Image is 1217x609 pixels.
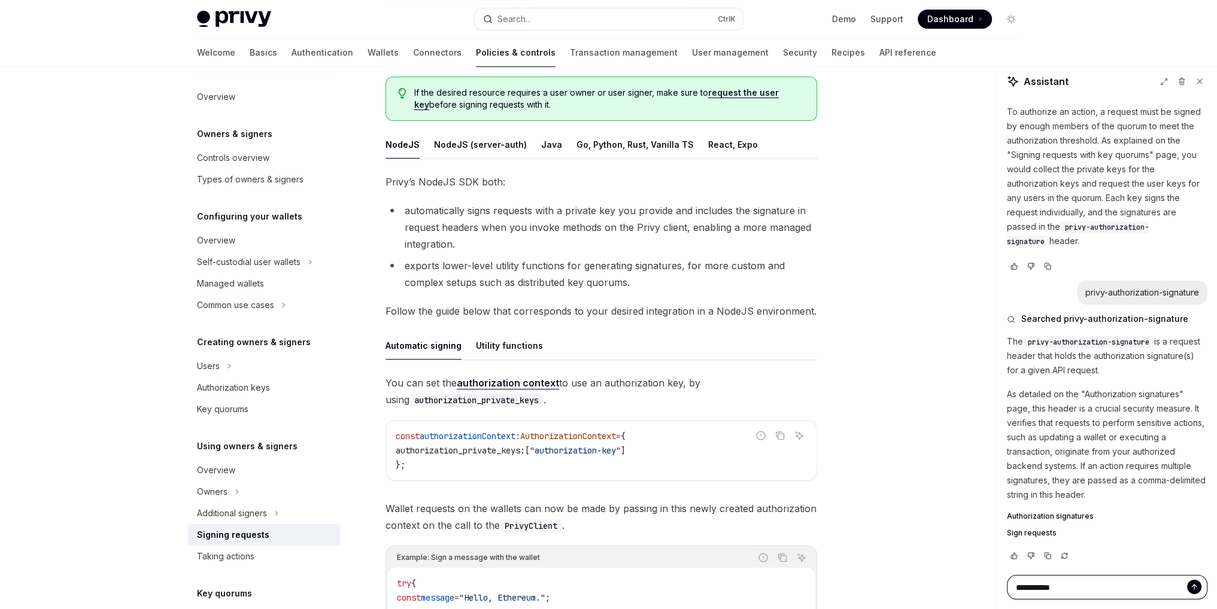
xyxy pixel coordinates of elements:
span: authorization_private_keys: [396,445,525,456]
button: Toggle Users section [187,355,341,377]
h5: Owners & signers [197,127,272,141]
span: privy-authorization-signature [1028,337,1149,347]
span: Searched privy-authorization-signature [1021,313,1188,325]
span: Dashboard [927,13,973,25]
span: authorizationContext [420,431,515,441]
h5: Key quorums [197,586,252,601]
span: = [616,431,621,441]
img: light logo [197,11,271,28]
a: Signing requests [187,524,341,546]
div: NodeJS (server-auth) [434,130,527,159]
div: Authorization keys [197,380,270,395]
button: Toggle Self-custodial user wallets section [187,251,341,273]
a: Demo [832,13,856,25]
div: Common use cases [197,298,274,312]
button: Toggle Common use cases section [187,294,341,316]
span: : [515,431,520,441]
span: Privy’s NodeJS SDK both: [386,173,817,190]
span: Follow the guide below that corresponds to your desired integration in a NodeJS environment. [386,303,817,319]
a: User management [692,38,769,67]
a: Taking actions [187,546,341,567]
a: Overview [187,459,341,481]
div: Users [197,359,220,373]
button: Copy the contents from the code block [775,550,790,565]
a: Overview [187,230,341,251]
a: Key quorums [187,398,341,420]
svg: Tip [398,88,406,99]
a: Policies & controls [476,38,556,67]
div: Utility functions [476,331,543,360]
div: Taking actions [197,549,254,564]
button: Toggle dark mode [1001,10,1021,29]
span: Ctrl K [718,14,736,24]
a: Recipes [831,38,865,67]
span: Assistant [1024,74,1069,89]
button: Send message [1187,580,1201,594]
span: ] [621,445,626,456]
span: privy-authorization-signature [1007,223,1149,246]
a: Wallets [368,38,399,67]
button: Toggle Additional signers section [187,503,341,524]
span: You can set the to use an authorization key, by using . [386,374,817,408]
h5: Using owners & signers [197,439,298,453]
div: Owners [197,485,227,499]
button: Toggle Owners section [187,481,341,503]
button: Report incorrect code [755,550,771,565]
button: Copy chat response [1040,260,1055,272]
button: Searched privy-authorization-signature [1007,313,1207,325]
div: Overview [197,233,235,248]
a: Transaction management [570,38,678,67]
a: Authorization keys [187,377,341,398]
a: authorization context [457,377,559,389]
a: Security [783,38,817,67]
div: Key quorums [197,402,248,416]
a: API reference [879,38,936,67]
span: }; [396,459,405,470]
span: Authorization signatures [1007,511,1094,521]
a: Overview [187,86,341,108]
a: Authorization signatures [1007,511,1207,521]
div: Overview [197,463,235,477]
span: const [396,431,420,441]
code: authorization_private_keys [409,394,544,407]
span: [ [525,445,530,456]
div: Managed wallets [197,276,264,291]
button: Ask AI [791,428,807,443]
button: Vote that response was not good [1024,550,1038,562]
li: exports lower-level utility functions for generating signatures, for more custom and complex setu... [386,257,817,291]
div: Self-custodial user wallets [197,255,301,269]
div: privy-authorization-signature [1085,287,1199,299]
div: Example: Sign a message with the wallet [397,550,540,565]
p: As detailed on the "Authorization signatures" page, this header is a crucial security measure. It... [1007,387,1207,502]
a: Types of owners & signers [187,169,341,190]
div: React, Expo [708,130,758,159]
div: Automatic signing [386,331,462,360]
a: Controls overview [187,147,341,169]
div: Types of owners & signers [197,172,304,187]
span: { [621,431,626,441]
div: Go, Python, Rust, Vanilla TS [576,130,694,159]
p: To authorize an action, a request must be signed by enough members of the quorum to meet the auth... [1007,105,1207,248]
button: Open search [475,8,743,30]
a: Authentication [292,38,353,67]
div: Overview [197,90,235,104]
div: NodeJS [386,130,420,159]
textarea: Ask a question... [1007,575,1207,600]
div: Additional signers [197,506,267,520]
span: "authorization-key" [530,445,621,456]
h5: Creating owners & signers [197,335,311,349]
a: Dashboard [918,10,992,29]
span: If the desired resource requires a user owner or user signer, make sure to before signing request... [414,87,804,111]
a: Sign requests [1007,528,1207,538]
span: Sign requests [1007,528,1057,538]
button: Reload last chat [1057,550,1072,562]
a: Managed wallets [187,273,341,294]
div: Java [541,130,562,159]
a: Connectors [413,38,462,67]
p: The is a request header that holds the authorization signature(s) for a given API request. [1007,334,1207,377]
a: Basics [250,38,277,67]
code: PrivyClient [500,519,562,532]
button: Copy chat response [1040,550,1055,562]
button: Copy the contents from the code block [772,428,788,443]
span: AuthorizationContext [520,431,616,441]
